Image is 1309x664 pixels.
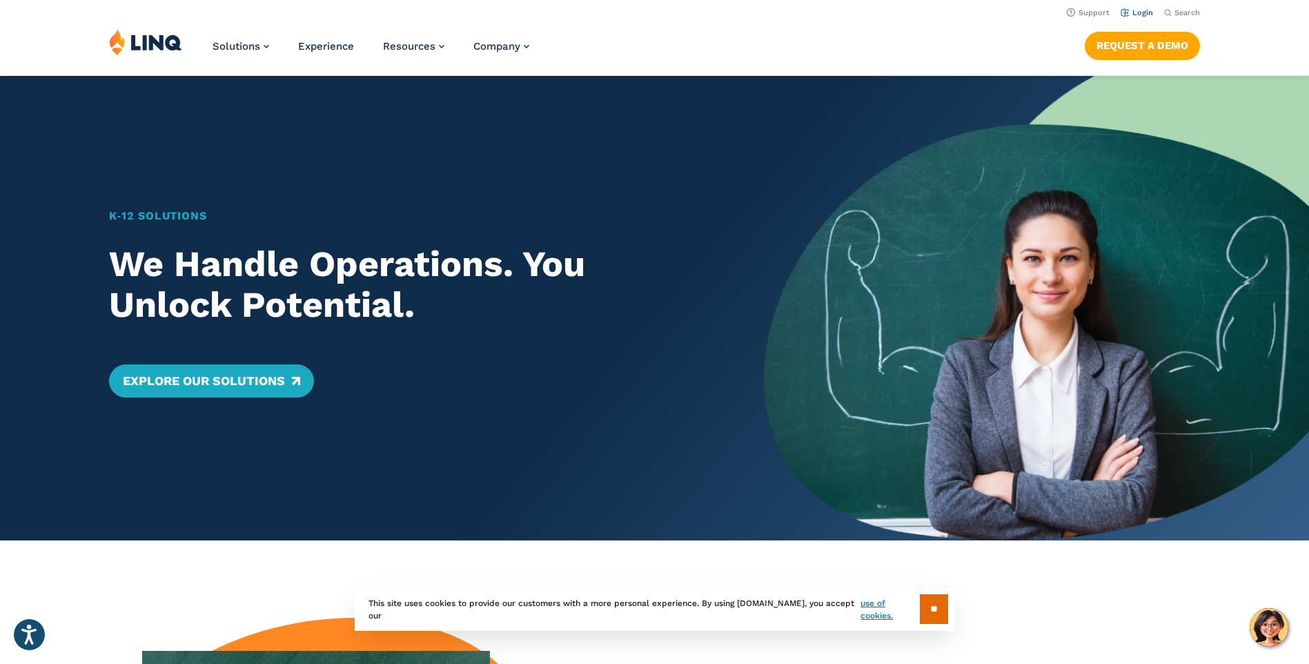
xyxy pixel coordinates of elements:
[473,40,529,52] a: Company
[1085,32,1200,59] a: Request a Demo
[1121,8,1153,17] a: Login
[1250,608,1288,647] button: Hello, have a question? Let’s chat.
[109,364,314,398] a: Explore Our Solutions
[383,40,435,52] span: Resources
[109,208,710,224] h1: K‑12 Solutions
[355,587,955,631] div: This site uses cookies to provide our customers with a more personal experience. By using [DOMAIN...
[860,597,919,622] a: use of cookies.
[383,40,444,52] a: Resources
[1067,8,1110,17] a: Support
[1085,29,1200,59] nav: Button Navigation
[473,40,520,52] span: Company
[764,76,1309,540] img: Home Banner
[213,29,529,75] nav: Primary Navigation
[213,40,260,52] span: Solutions
[1164,8,1200,18] button: Open Search Bar
[213,40,269,52] a: Solutions
[1174,8,1200,17] span: Search
[109,29,182,55] img: LINQ | K‑12 Software
[109,244,710,326] h2: We Handle Operations. You Unlock Potential.
[298,40,354,52] a: Experience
